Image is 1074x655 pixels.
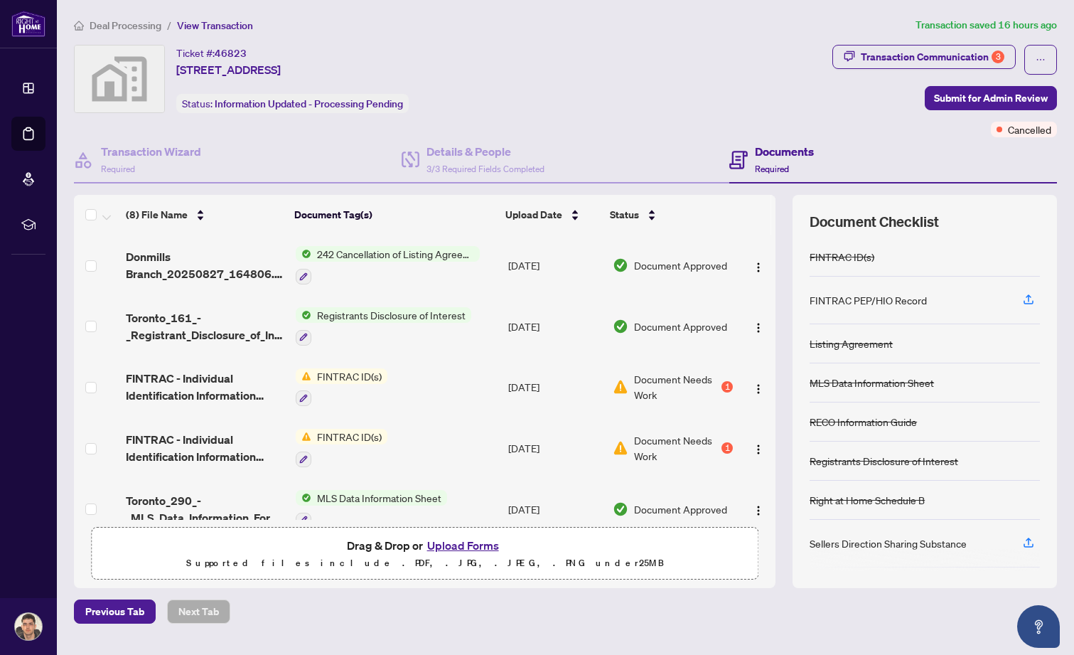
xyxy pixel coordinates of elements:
[753,383,764,395] img: Logo
[176,61,281,78] span: [STREET_ADDRESS]
[753,262,764,273] img: Logo
[11,11,45,37] img: logo
[810,453,958,469] div: Registrants Disclosure of Interest
[311,246,480,262] span: 242 Cancellation of Listing Agreement - Authority to Offer for Sale
[721,442,733,454] div: 1
[1036,55,1046,65] span: ellipsis
[503,296,608,357] td: [DATE]
[296,246,311,262] img: Status Icon
[311,368,387,384] span: FINTRAC ID(s)
[613,319,628,334] img: Document Status
[613,440,628,456] img: Document Status
[126,431,284,465] span: FINTRAC - Individual Identification Information Record.pdf
[75,46,164,112] img: svg%3e
[613,379,628,395] img: Document Status
[101,143,201,160] h4: Transaction Wizard
[90,19,161,32] span: Deal Processing
[810,249,874,265] div: FINTRAC ID(s)
[915,17,1057,33] article: Transaction saved 16 hours ago
[634,257,727,273] span: Document Approved
[423,536,503,555] button: Upload Forms
[296,368,387,407] button: Status IconFINTRAC ID(s)
[503,417,608,479] td: [DATE]
[634,319,727,334] span: Document Approved
[810,414,917,430] div: RECO Information Guide
[215,47,247,60] span: 46823
[810,375,934,390] div: MLS Data Information Sheet
[925,86,1057,110] button: Submit for Admin Review
[126,248,284,282] span: Donmills Branch_20250827_164806.pdf
[610,207,639,223] span: Status
[296,307,471,346] button: Status IconRegistrants Disclosure of Interest
[296,429,387,467] button: Status IconFINTRAC ID(s)
[934,87,1048,110] span: Submit for Admin Review
[810,492,925,508] div: Right at Home Schedule B
[505,207,562,223] span: Upload Date
[810,536,967,551] div: Sellers Direction Sharing Substance
[426,164,544,174] span: 3/3 Required Fields Completed
[604,195,735,235] th: Status
[747,437,770,459] button: Logo
[634,501,727,517] span: Document Approved
[289,195,500,235] th: Document Tag(s)
[503,235,608,296] td: [DATE]
[613,257,628,273] img: Document Status
[296,368,311,384] img: Status Icon
[176,45,247,61] div: Ticket #:
[721,381,733,393] div: 1
[296,307,311,323] img: Status Icon
[747,254,770,277] button: Logo
[126,207,188,223] span: (8) File Name
[296,246,480,284] button: Status Icon242 Cancellation of Listing Agreement - Authority to Offer for Sale
[74,600,156,624] button: Previous Tab
[503,479,608,540] td: [DATE]
[85,600,144,623] span: Previous Tab
[503,357,608,418] td: [DATE]
[92,528,758,580] span: Drag & Drop orUpload FormsSupported files include .PDF, .JPG, .JPEG, .PNG under25MB
[810,336,893,351] div: Listing Agreement
[347,536,503,555] span: Drag & Drop or
[755,164,789,174] span: Required
[74,21,84,31] span: home
[753,322,764,334] img: Logo
[176,94,409,113] div: Status:
[1017,605,1060,648] button: Open asap
[215,97,403,110] span: Information Updated - Processing Pending
[426,143,544,160] h4: Details & People
[167,17,171,33] li: /
[100,555,749,572] p: Supported files include .PDF, .JPG, .JPEG, .PNG under 25 MB
[126,309,284,344] span: Toronto_161_-_Registrant_Disclosure_of_Interest__Disposition_of_Prop_1 EXECUTED.pdf
[1008,122,1051,137] span: Cancelled
[861,46,1004,68] div: Transaction Communication
[753,444,764,455] img: Logo
[992,50,1004,63] div: 3
[810,292,927,308] div: FINTRAC PEP/HIO Record
[101,164,135,174] span: Required
[167,600,230,624] button: Next Tab
[120,195,289,235] th: (8) File Name
[296,490,311,506] img: Status Icon
[613,501,628,517] img: Document Status
[126,492,284,526] span: Toronto_290_-_MLS_Data_Information_Form_-_Freehold_-_Sale.pdf
[126,370,284,404] span: FINTRAC - Individual Identification Information Record 1.pdf
[810,212,939,232] span: Document Checklist
[311,429,387,444] span: FINTRAC ID(s)
[747,498,770,521] button: Logo
[634,371,719,403] span: Document Needs Work
[311,490,447,506] span: MLS Data Information Sheet
[747,376,770,398] button: Logo
[634,432,719,464] span: Document Needs Work
[177,19,253,32] span: View Transaction
[500,195,604,235] th: Upload Date
[755,143,814,160] h4: Documents
[747,315,770,338] button: Logo
[311,307,471,323] span: Registrants Disclosure of Interest
[15,613,42,640] img: Profile Icon
[753,505,764,516] img: Logo
[296,490,447,528] button: Status IconMLS Data Information Sheet
[296,429,311,444] img: Status Icon
[832,45,1016,69] button: Transaction Communication3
